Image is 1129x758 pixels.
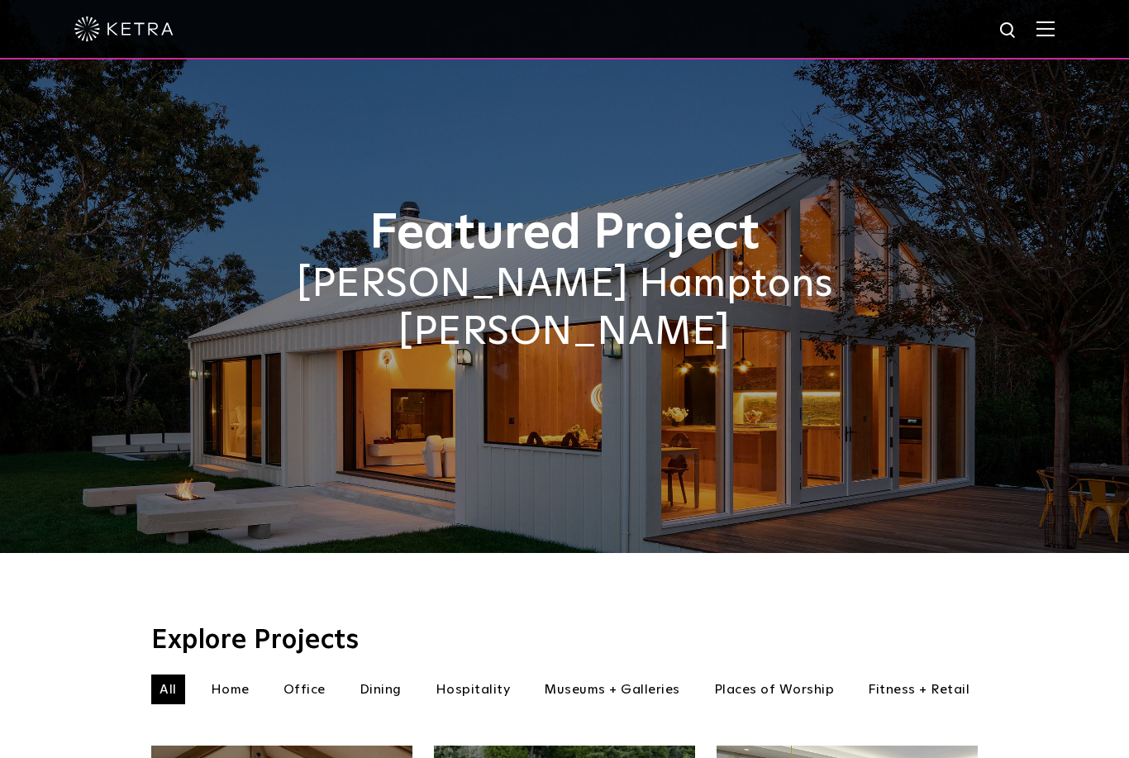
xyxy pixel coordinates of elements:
img: Hamburger%20Nav.svg [1036,21,1055,36]
li: Office [275,675,334,704]
h3: Explore Projects [151,627,978,654]
h2: [PERSON_NAME] Hamptons [PERSON_NAME] [151,261,978,356]
li: Dining [351,675,410,704]
li: Museums + Galleries [536,675,688,704]
img: search icon [998,21,1019,41]
li: Places of Worship [706,675,843,704]
h1: Featured Project [151,207,978,261]
li: Fitness + Retail [860,675,978,704]
img: ketra-logo-2019-white [74,17,174,41]
li: Hospitality [427,675,519,704]
li: All [151,675,185,704]
li: Home [202,675,258,704]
